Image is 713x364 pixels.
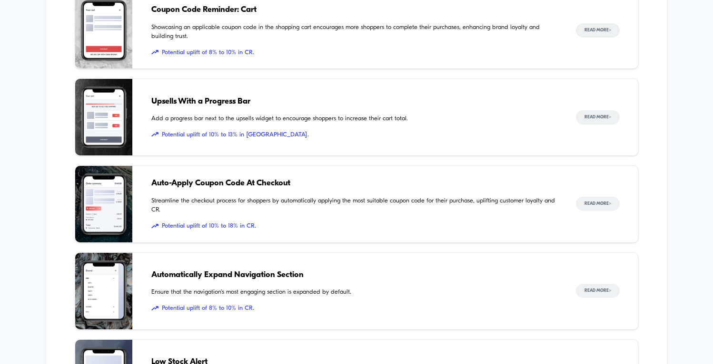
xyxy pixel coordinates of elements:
[151,130,556,140] span: Potential uplift of 10% to 13% in [GEOGRAPHIC_DATA].
[151,269,556,281] span: Automatically Expand Navigation Section
[75,166,132,242] img: Streamline the checkout process for shoppers by automatically applying the most suitable coupon c...
[151,48,556,57] span: Potential uplift of 8% to 10% in CR.
[75,253,132,329] img: Ensure that the navigation's most engaging section is expanded by default.
[151,4,556,16] span: Coupon Code Reminder: Cart
[576,284,620,298] button: Read More>
[576,197,620,211] button: Read More>
[151,196,556,215] span: Streamline the checkout process for shoppers by automatically applying the most suitable coupon c...
[151,23,556,41] span: Showcasing an applicable coupon code in the shopping cart encourages more shoppers to complete th...
[151,114,556,124] span: Add a progress bar next to the upsells widget to encourage shoppers to increase their cart total.
[151,304,556,313] span: Potential uplift of 8% to 10% in CR.
[151,177,556,190] span: Auto-Apply Coupon Code At Checkout
[151,287,556,297] span: Ensure that the navigation's most engaging section is expanded by default.
[576,110,620,125] button: Read More>
[151,96,556,108] span: Upsells With a Progress Bar
[576,23,620,38] button: Read More>
[151,221,556,231] span: Potential uplift of 10% to 18% in CR.
[75,79,132,155] img: Add a progress bar next to the upsells widget to encourage shoppers to increase their cart total.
